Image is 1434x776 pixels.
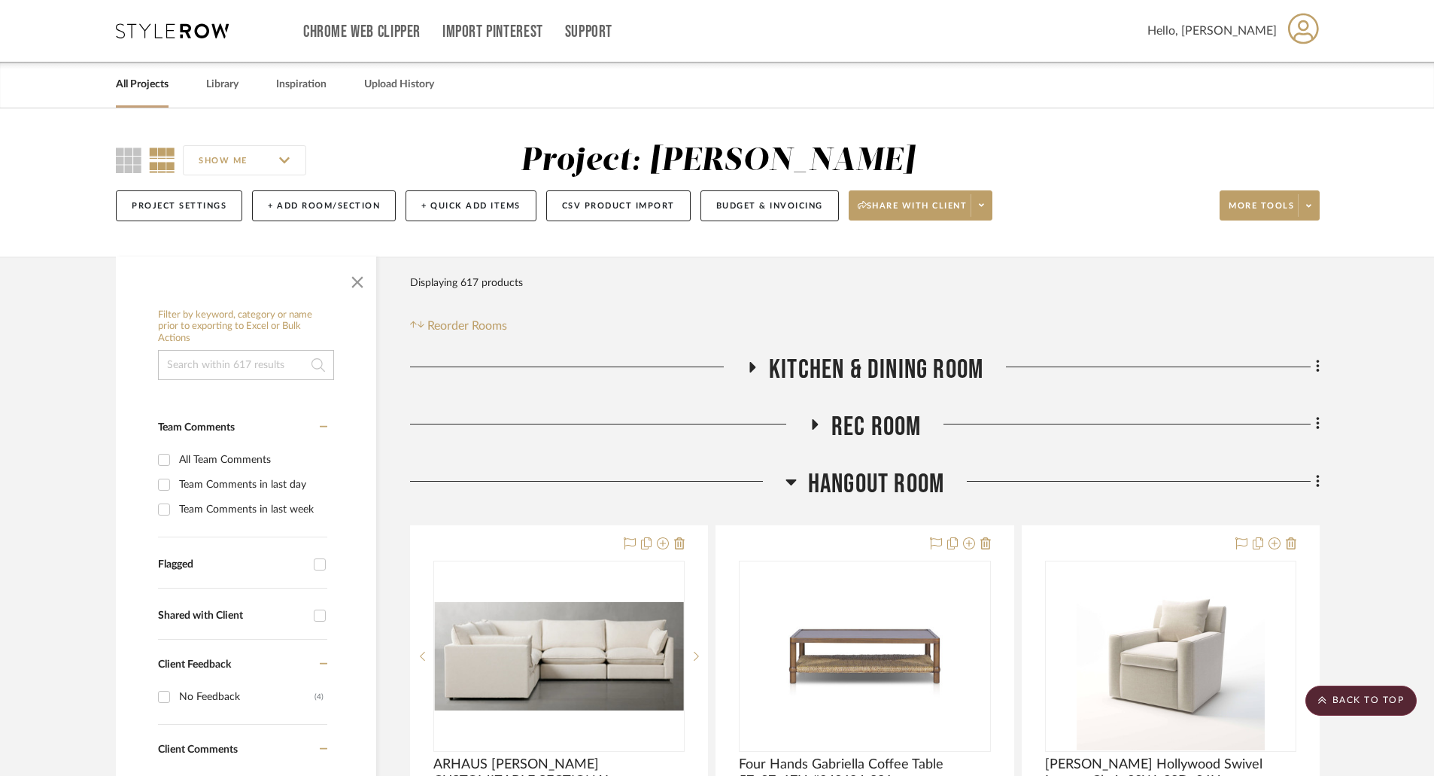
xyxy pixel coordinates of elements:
span: Team Comments [158,422,235,433]
span: Client Comments [158,744,238,755]
a: Inspiration [276,75,327,95]
button: + Quick Add Items [406,190,536,221]
a: Support [565,26,612,38]
a: All Projects [116,75,169,95]
img: Kreiss Hollywood Swivel Lounge Chair 32Wx38Dx36H [1077,562,1265,750]
div: Project: [PERSON_NAME] [521,145,915,177]
img: Four Hands Gabriella Coffee Table 57x37x17H #243684-001 [770,562,959,750]
div: Flagged [158,558,306,571]
span: Hangout Room [808,468,944,501]
input: Search within 617 results [158,350,334,380]
button: Reorder Rooms [410,317,507,335]
button: Share with client [849,190,993,221]
span: Hello, [PERSON_NAME] [1147,22,1277,40]
scroll-to-top-button: BACK TO TOP [1305,686,1417,716]
span: More tools [1229,200,1294,223]
div: Team Comments in last week [179,498,324,522]
span: Reorder Rooms [427,317,507,335]
div: (4) [314,685,324,709]
img: ARHAUS OWEN CUSTOMIZABLE SECTIONAL [435,602,683,710]
div: Shared with Client [158,610,306,622]
a: Upload History [364,75,434,95]
div: Displaying 617 products [410,268,523,298]
a: Chrome Web Clipper [303,26,421,38]
button: Close [342,264,372,294]
button: More tools [1220,190,1320,221]
button: Budget & Invoicing [700,190,839,221]
div: Team Comments in last day [179,473,324,497]
span: Share with client [858,200,968,223]
h6: Filter by keyword, category or name prior to exporting to Excel or Bulk Actions [158,309,334,345]
div: 0 [434,561,684,751]
div: 0 [740,561,989,751]
button: + Add Room/Section [252,190,396,221]
button: Project Settings [116,190,242,221]
button: CSV Product Import [546,190,691,221]
div: No Feedback [179,685,314,709]
span: Rec Room [831,411,922,443]
div: All Team Comments [179,448,324,472]
a: Import Pinterest [442,26,543,38]
a: Library [206,75,238,95]
span: Kitchen & Dining Room [769,354,983,386]
span: Client Feedback [158,659,231,670]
